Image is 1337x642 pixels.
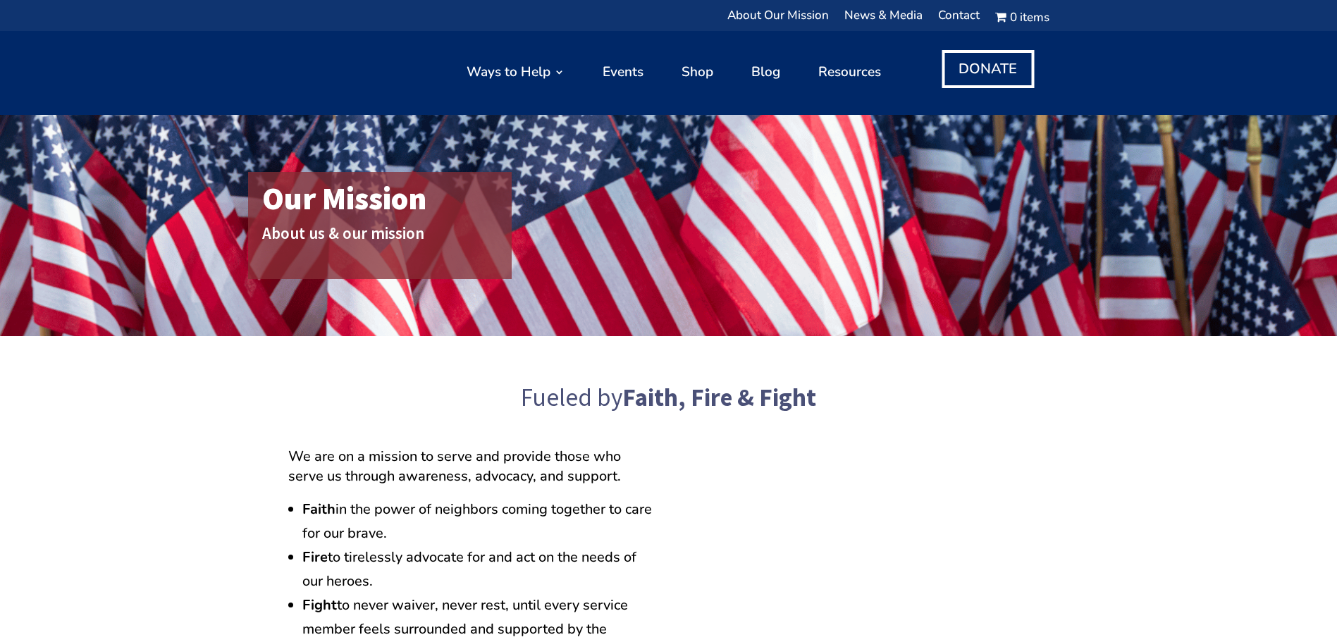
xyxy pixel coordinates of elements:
li: in the power of neighbors coming together to care for our brave. [302,498,658,545]
a: About Our Mission [727,11,829,28]
a: Ways to Help [467,37,565,107]
strong: Fire [302,548,328,567]
a: Shop [682,37,713,107]
a: Resources [818,37,881,107]
p: We are on a mission to serve and provide those who serve us through awareness, advocacy, and supp... [288,447,658,486]
a: News & Media [844,11,923,28]
strong: Faith [302,500,335,519]
a: DONATE [942,50,1034,88]
strong: Fight [302,595,337,615]
a: Blog [751,37,780,107]
a: Contact [938,11,980,28]
span: 0 items [1010,13,1049,23]
h1: Our Mission [262,179,505,224]
h2: About us & our mission [262,221,505,253]
h2: Fueled by [288,379,1049,424]
i: Cart [995,9,1009,25]
li: to tirelessly advocate for and act on the needs of our heroes. [302,545,658,593]
a: Cart0 items [995,11,1049,28]
strong: Faith, Fire & Fight [622,382,816,413]
a: Events [603,37,643,107]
